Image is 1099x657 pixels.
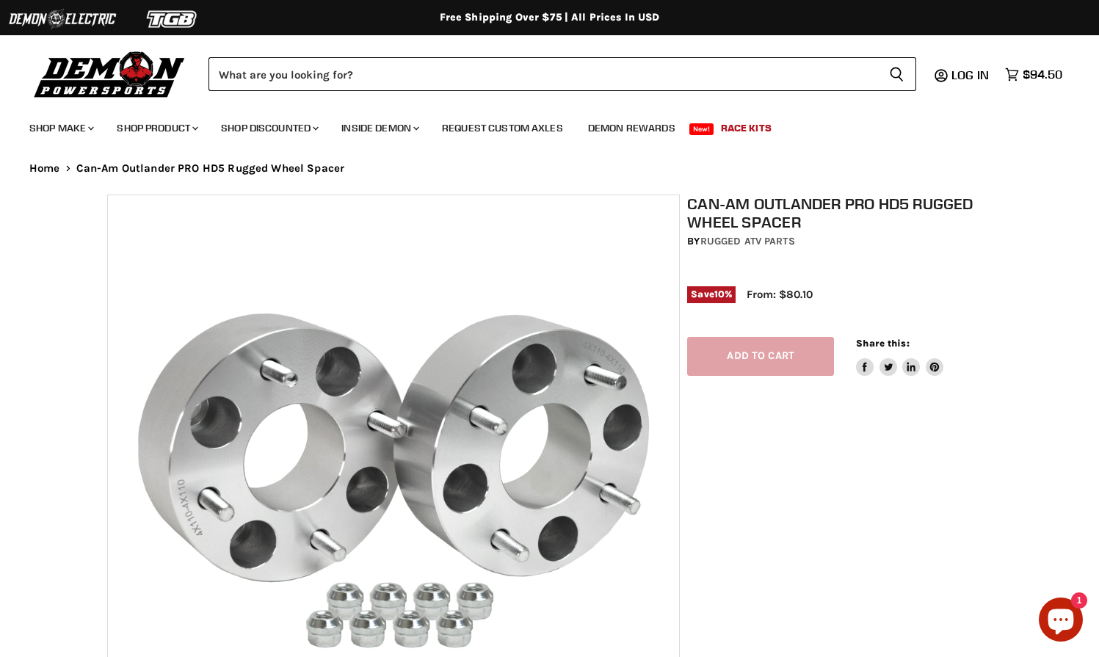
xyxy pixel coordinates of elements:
img: TGB Logo 2 [117,5,228,33]
span: New! [689,123,714,135]
a: Log in [945,68,998,81]
span: Share this: [856,338,909,349]
form: Product [208,57,916,91]
span: 10 [714,288,725,300]
a: Inside Demon [330,113,428,143]
span: From: $80.10 [747,288,813,301]
a: Shop Discounted [210,113,327,143]
aside: Share this: [856,337,943,376]
inbox-online-store-chat: Shopify online store chat [1034,598,1087,645]
span: $94.50 [1023,68,1062,81]
a: Home [29,162,60,175]
div: by [687,233,999,250]
a: Demon Rewards [577,113,686,143]
span: Save % [687,286,736,302]
h1: Can-Am Outlander PRO HD5 Rugged Wheel Spacer [687,195,999,231]
ul: Main menu [18,107,1059,143]
input: Search [208,57,877,91]
a: Shop Product [106,113,207,143]
a: Request Custom Axles [431,113,574,143]
a: $94.50 [998,64,1070,85]
span: Can-Am Outlander PRO HD5 Rugged Wheel Spacer [76,162,345,175]
img: Demon Powersports [29,48,190,100]
span: Log in [951,68,989,82]
img: Demon Electric Logo 2 [7,5,117,33]
a: Race Kits [710,113,783,143]
button: Search [877,57,916,91]
a: Shop Make [18,113,103,143]
a: Rugged ATV Parts [700,235,795,247]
